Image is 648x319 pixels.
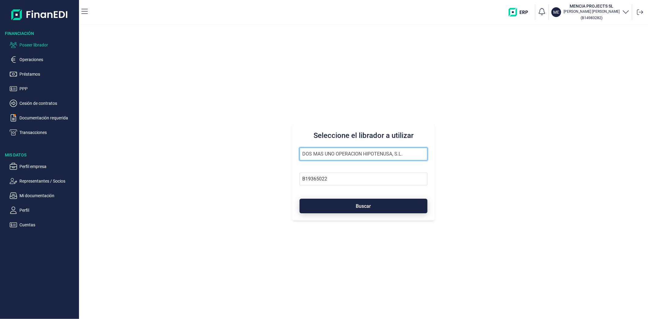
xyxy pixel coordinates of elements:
button: Perfil [10,207,77,214]
p: Transacciones [19,129,77,136]
input: Busque por NIF [300,173,427,185]
h3: Seleccione el librador a utilizar [300,131,427,140]
p: Cuentas [19,221,77,228]
button: MEMENCIA PROJECTS SL[PERSON_NAME] [PERSON_NAME](B14983282) [551,3,629,21]
p: Mi documentación [19,192,77,199]
h3: MENCIA PROJECTS SL [564,3,620,9]
p: Préstamos [19,70,77,78]
p: Poseer librador [19,41,77,49]
img: erp [509,8,533,16]
span: Buscar [356,204,371,208]
button: PPP [10,85,77,92]
p: [PERSON_NAME] [PERSON_NAME] [564,9,620,14]
button: Mi documentación [10,192,77,199]
p: PPP [19,85,77,92]
input: Seleccione la razón social [300,148,427,160]
small: Copiar cif [581,15,603,20]
button: Transacciones [10,129,77,136]
button: Representantes / Socios [10,177,77,185]
button: Perfil empresa [10,163,77,170]
img: Logo de aplicación [11,5,68,24]
button: Préstamos [10,70,77,78]
p: Documentación requerida [19,114,77,122]
p: ME [553,9,559,15]
p: Perfil empresa [19,163,77,170]
p: Operaciones [19,56,77,63]
button: Poseer librador [10,41,77,49]
p: Representantes / Socios [19,177,77,185]
button: Cesión de contratos [10,100,77,107]
button: Documentación requerida [10,114,77,122]
button: Operaciones [10,56,77,63]
p: Cesión de contratos [19,100,77,107]
button: Buscar [300,199,427,213]
button: Cuentas [10,221,77,228]
p: Perfil [19,207,77,214]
